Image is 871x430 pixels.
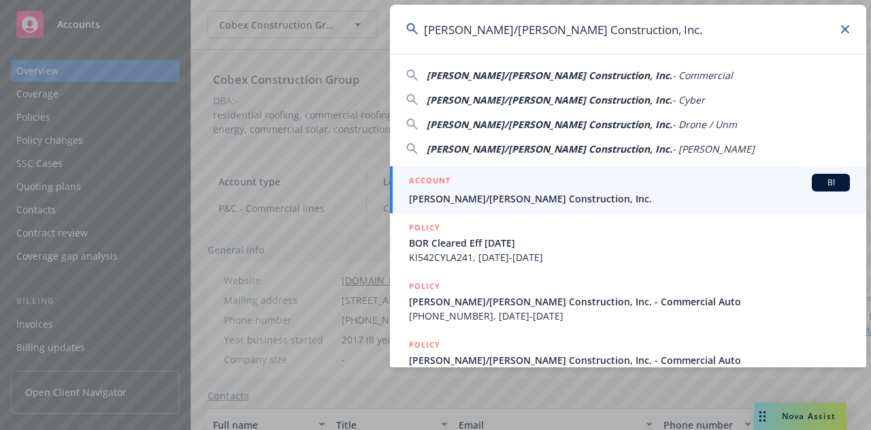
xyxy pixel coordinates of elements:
[427,69,672,82] span: [PERSON_NAME]/[PERSON_NAME] Construction, Inc.
[427,93,672,106] span: [PERSON_NAME]/[PERSON_NAME] Construction, Inc.
[427,118,672,131] span: [PERSON_NAME]/[PERSON_NAME] Construction, Inc.
[427,142,672,155] span: [PERSON_NAME]/[PERSON_NAME] Construction, Inc.
[409,309,850,323] span: [PHONE_NUMBER], [DATE]-[DATE]
[390,213,866,272] a: POLICYBOR Cleared Eff [DATE]KI542CYLA241, [DATE]-[DATE]
[390,166,866,213] a: ACCOUNTBI[PERSON_NAME]/[PERSON_NAME] Construction, Inc.
[409,191,850,206] span: [PERSON_NAME]/[PERSON_NAME] Construction, Inc.
[409,338,440,352] h5: POLICY
[409,236,850,250] span: BOR Cleared Eff [DATE]
[672,142,755,155] span: - [PERSON_NAME]
[817,176,844,189] span: BI
[409,221,440,234] h5: POLICY
[390,331,866,389] a: POLICY[PERSON_NAME]/[PERSON_NAME] Construction, Inc. - Commercial Auto
[409,250,850,264] span: KI542CYLA241, [DATE]-[DATE]
[409,174,450,190] h5: ACCOUNT
[390,272,866,331] a: POLICY[PERSON_NAME]/[PERSON_NAME] Construction, Inc. - Commercial Auto[PHONE_NUMBER], [DATE]-[DATE]
[390,5,866,54] input: Search...
[409,353,850,367] span: [PERSON_NAME]/[PERSON_NAME] Construction, Inc. - Commercial Auto
[672,118,737,131] span: - Drone / Unm
[409,294,850,309] span: [PERSON_NAME]/[PERSON_NAME] Construction, Inc. - Commercial Auto
[672,93,705,106] span: - Cyber
[672,69,733,82] span: - Commercial
[409,279,440,293] h5: POLICY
